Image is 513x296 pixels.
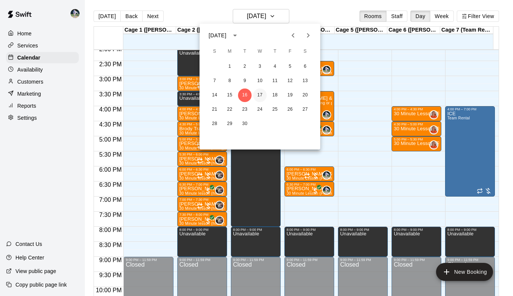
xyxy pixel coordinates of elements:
[223,44,237,59] span: Monday
[268,44,282,59] span: Thursday
[223,117,237,131] button: 29
[238,117,252,131] button: 30
[298,60,312,73] button: 6
[298,103,312,116] button: 27
[208,44,221,59] span: Sunday
[253,60,267,73] button: 3
[283,60,297,73] button: 5
[283,88,297,102] button: 19
[301,28,316,43] button: Next month
[238,103,252,116] button: 23
[208,103,221,116] button: 21
[283,74,297,88] button: 12
[229,29,241,42] button: calendar view is open, switch to year view
[223,74,237,88] button: 8
[268,74,282,88] button: 11
[238,74,252,88] button: 9
[298,44,312,59] span: Saturday
[209,32,226,40] div: [DATE]
[298,74,312,88] button: 13
[283,44,297,59] span: Friday
[253,44,267,59] span: Wednesday
[208,88,221,102] button: 14
[238,88,252,102] button: 16
[238,44,252,59] span: Tuesday
[268,60,282,73] button: 4
[268,103,282,116] button: 25
[238,60,252,73] button: 2
[223,103,237,116] button: 22
[223,60,237,73] button: 1
[253,103,267,116] button: 24
[268,88,282,102] button: 18
[208,117,221,131] button: 28
[253,74,267,88] button: 10
[208,74,221,88] button: 7
[253,88,267,102] button: 17
[298,88,312,102] button: 20
[223,88,237,102] button: 15
[283,103,297,116] button: 26
[286,28,301,43] button: Previous month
